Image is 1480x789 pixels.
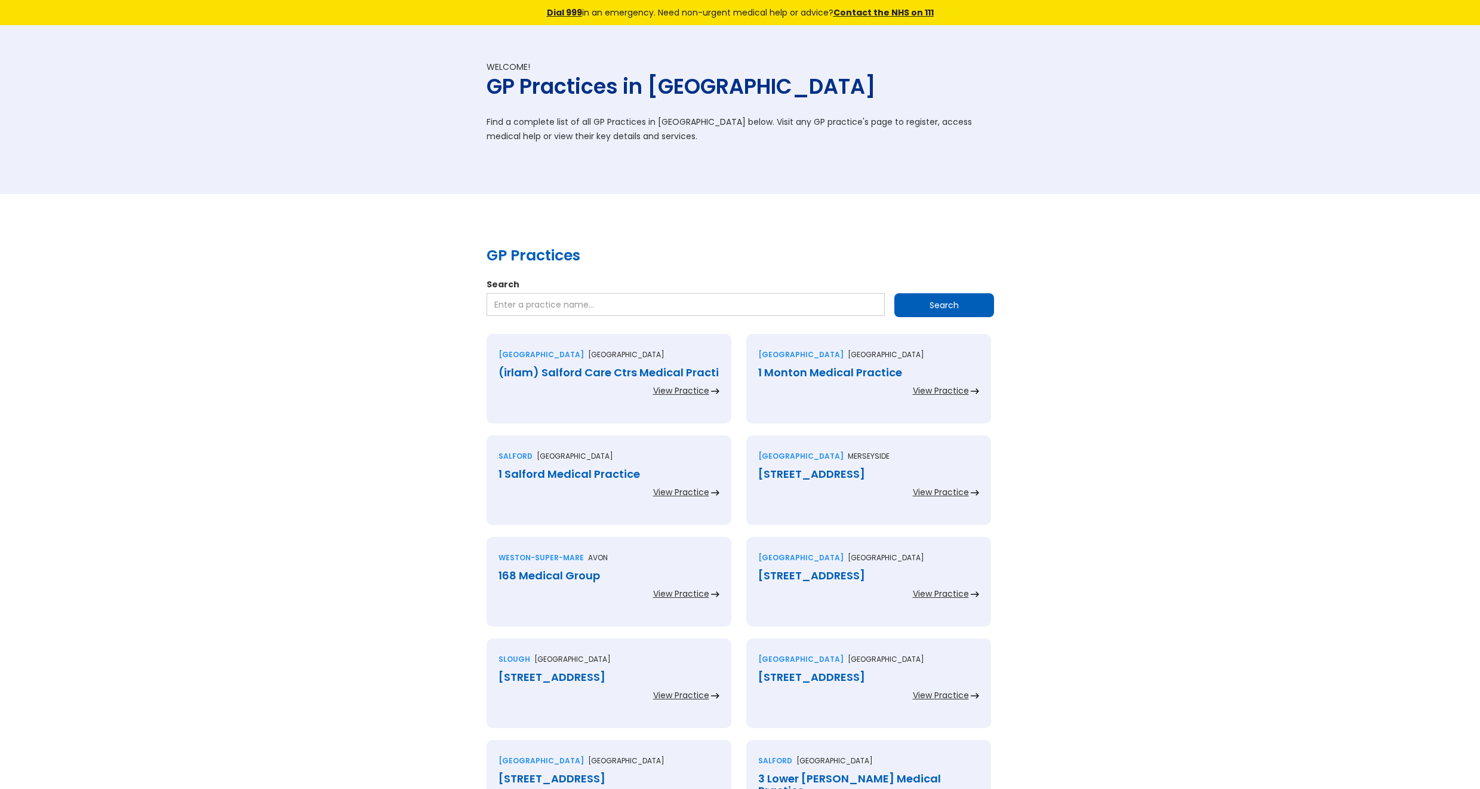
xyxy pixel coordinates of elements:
div: View Practice [653,385,709,397]
div: View Practice [653,486,709,498]
div: Welcome! [487,61,994,73]
div: [GEOGRAPHIC_DATA] [499,755,584,767]
a: [GEOGRAPHIC_DATA][GEOGRAPHIC_DATA][STREET_ADDRESS]View Practice [746,638,991,740]
p: [GEOGRAPHIC_DATA] [848,552,924,564]
p: [GEOGRAPHIC_DATA] [796,755,873,767]
a: Salford[GEOGRAPHIC_DATA]1 Salford Medical PracticeView Practice [487,435,731,537]
div: View Practice [913,486,969,498]
div: [STREET_ADDRESS] [758,570,979,582]
a: Dial 999 [547,7,582,19]
input: Enter a practice name… [487,293,885,316]
div: View Practice [653,689,709,701]
div: 168 Medical Group [499,570,719,582]
div: [STREET_ADDRESS] [499,773,719,785]
div: View Practice [913,385,969,397]
a: Weston-super-mareAvon168 Medical GroupView Practice [487,537,731,638]
p: [GEOGRAPHIC_DATA] [534,653,611,665]
div: [GEOGRAPHIC_DATA] [758,552,844,564]
div: [STREET_ADDRESS] [499,671,719,683]
div: [STREET_ADDRESS] [758,671,979,683]
div: (irlam) Salford Care Ctrs Medical Practi [499,367,719,379]
h1: GP Practices in [GEOGRAPHIC_DATA] [487,73,994,100]
a: [GEOGRAPHIC_DATA][GEOGRAPHIC_DATA][STREET_ADDRESS]View Practice [746,537,991,638]
div: 1 Monton Medical Practice [758,367,979,379]
a: [GEOGRAPHIC_DATA][GEOGRAPHIC_DATA]1 Monton Medical PracticeView Practice [746,334,991,435]
div: Slough [499,653,530,665]
p: [GEOGRAPHIC_DATA] [537,450,613,462]
p: Merseyside [848,450,890,462]
p: [GEOGRAPHIC_DATA] [588,349,664,361]
label: Search [487,278,994,290]
div: in an emergency. Need non-urgent medical help or advice? [466,6,1015,19]
p: [GEOGRAPHIC_DATA] [588,755,664,767]
a: [GEOGRAPHIC_DATA][GEOGRAPHIC_DATA](irlam) Salford Care Ctrs Medical PractiView Practice [487,334,731,435]
input: Search [894,293,994,317]
div: [GEOGRAPHIC_DATA] [758,349,844,361]
a: Slough[GEOGRAPHIC_DATA][STREET_ADDRESS]View Practice [487,638,731,740]
div: Weston-super-mare [499,552,584,564]
h2: GP Practices [487,245,994,266]
div: 1 Salford Medical Practice [499,468,719,480]
a: [GEOGRAPHIC_DATA]Merseyside[STREET_ADDRESS]View Practice [746,435,991,537]
p: [GEOGRAPHIC_DATA] [848,349,924,361]
div: View Practice [913,689,969,701]
div: View Practice [913,588,969,600]
div: Salford [758,755,792,767]
p: [GEOGRAPHIC_DATA] [848,653,924,665]
a: Contact the NHS on 111 [833,7,934,19]
div: Salford [499,450,533,462]
div: [GEOGRAPHIC_DATA] [499,349,584,361]
div: View Practice [653,588,709,600]
div: [STREET_ADDRESS] [758,468,979,480]
div: [GEOGRAPHIC_DATA] [758,450,844,462]
p: Find a complete list of all GP Practices in [GEOGRAPHIC_DATA] below. Visit any GP practice's page... [487,115,994,143]
p: Avon [588,552,608,564]
div: [GEOGRAPHIC_DATA] [758,653,844,665]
